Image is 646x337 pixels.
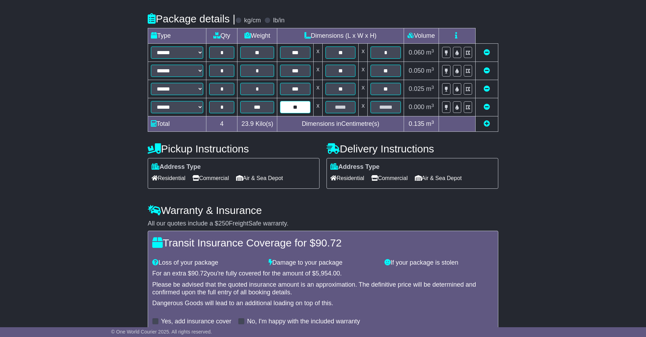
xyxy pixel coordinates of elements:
[313,62,322,80] td: x
[484,103,490,110] a: Remove this item
[244,17,261,24] label: kg/cm
[237,28,277,44] td: Weight
[148,13,235,24] h4: Package details |
[277,116,404,132] td: Dimensions in Centimetre(s)
[152,270,494,278] div: For an extra $ you're fully covered for the amount of $ .
[409,103,424,110] span: 0.000
[381,259,497,267] div: If your package is stolen
[247,318,360,325] label: No, I'm happy with the included warranty
[426,49,434,56] span: m
[152,173,185,184] span: Residential
[152,237,494,249] h4: Transit Insurance Coverage for $
[148,28,206,44] td: Type
[426,67,434,74] span: m
[277,28,404,44] td: Dimensions (L x W x H)
[191,270,207,277] span: 90.72
[330,173,364,184] span: Residential
[152,300,494,307] div: Dangerous Goods will lead to an additional loading on top of this.
[192,173,229,184] span: Commercial
[148,116,206,132] td: Total
[409,85,424,92] span: 0.025
[315,237,342,249] span: 90.72
[326,143,498,155] h4: Delivery Instructions
[409,67,424,74] span: 0.050
[148,205,498,216] h4: Warranty & Insurance
[111,329,212,335] span: © One World Courier 2025. All rights reserved.
[206,28,237,44] td: Qty
[241,120,254,127] span: 23.9
[161,318,231,325] label: Yes, add insurance cover
[330,163,380,171] label: Address Type
[236,173,283,184] span: Air & Sea Depot
[484,120,490,127] a: Add new item
[404,28,439,44] td: Volume
[431,120,434,125] sup: 3
[484,67,490,74] a: Remove this item
[426,103,434,110] span: m
[426,85,434,92] span: m
[149,259,265,267] div: Loss of your package
[313,98,322,116] td: x
[206,116,237,132] td: 4
[148,143,320,155] h4: Pickup Instructions
[359,80,368,98] td: x
[431,85,434,90] sup: 3
[152,281,494,296] div: Please be advised that the quoted insurance amount is an approximation. The definitive price will...
[273,17,285,24] label: lb/in
[484,85,490,92] a: Remove this item
[409,49,424,56] span: 0.060
[218,220,229,227] span: 250
[431,48,434,53] sup: 3
[484,49,490,56] a: Remove this item
[415,173,462,184] span: Air & Sea Depot
[316,270,340,277] span: 5,954.00
[152,163,201,171] label: Address Type
[359,44,368,62] td: x
[237,116,277,132] td: Kilo(s)
[431,66,434,72] sup: 3
[426,120,434,127] span: m
[359,62,368,80] td: x
[313,44,322,62] td: x
[265,259,381,267] div: Damage to your package
[371,173,408,184] span: Commercial
[313,80,322,98] td: x
[359,98,368,116] td: x
[431,103,434,108] sup: 3
[148,220,498,228] div: All our quotes include a $ FreightSafe warranty.
[409,120,424,127] span: 0.135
